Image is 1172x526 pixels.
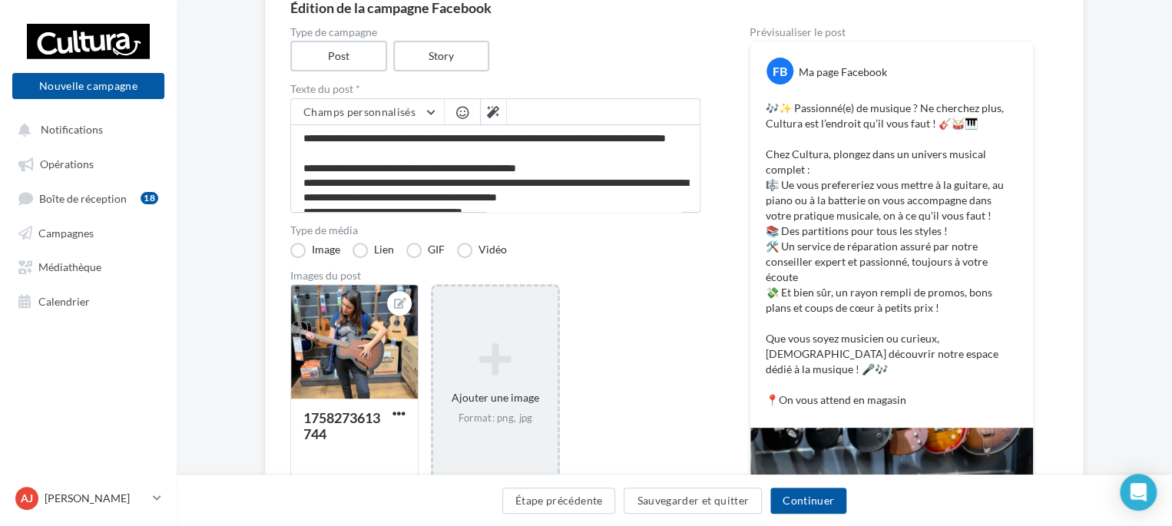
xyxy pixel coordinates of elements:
[38,294,90,307] span: Calendrier
[39,191,127,204] span: Boîte de réception
[9,218,167,246] a: Campagnes
[9,252,167,280] a: Médiathèque
[766,58,793,84] div: FB
[21,491,33,506] span: AJ
[750,27,1034,38] div: Prévisualiser le post
[290,225,700,236] label: Type de média
[303,409,380,442] div: 1758273613744
[766,101,1018,408] p: 🎶✨ Passionné(e) de musique ? Ne cherchez plus, Cultura est l’endroit qu’il vous faut ! 🎸🥁🎹 Chez C...
[457,243,507,258] label: Vidéo
[45,491,147,506] p: [PERSON_NAME]
[12,484,164,513] a: AJ [PERSON_NAME]
[9,184,167,212] a: Boîte de réception18
[40,157,94,170] span: Opérations
[353,243,394,258] label: Lien
[303,105,415,118] span: Champs personnalisés
[38,226,94,239] span: Campagnes
[290,243,340,258] label: Image
[290,41,387,71] label: Post
[393,41,490,71] label: Story
[770,488,846,514] button: Continuer
[502,488,616,514] button: Étape précédente
[290,1,1058,15] div: Édition de la campagne Facebook
[38,260,101,273] span: Médiathèque
[291,99,444,125] button: Champs personnalisés
[41,123,103,136] span: Notifications
[141,192,158,204] div: 18
[9,286,167,314] a: Calendrier
[9,115,161,143] button: Notifications
[290,270,700,281] div: Images du post
[12,73,164,99] button: Nouvelle campagne
[290,84,700,94] label: Texte du post *
[1120,474,1157,511] div: Open Intercom Messenger
[290,27,700,38] label: Type de campagne
[9,149,167,177] a: Opérations
[406,243,445,258] label: GIF
[799,65,887,80] div: Ma page Facebook
[624,488,762,514] button: Sauvegarder et quitter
